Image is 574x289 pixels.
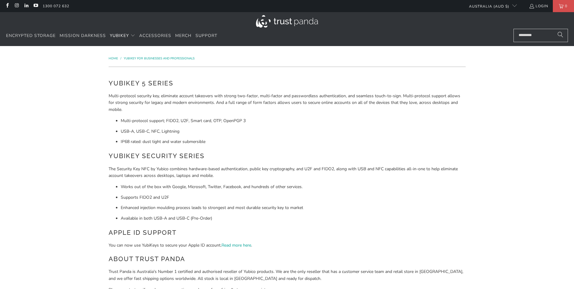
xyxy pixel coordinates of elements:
[109,93,466,113] p: Multi-protocol security key, eliminate account takeovers with strong two-factor, multi-factor and...
[175,33,192,38] span: Merch
[139,29,171,43] a: Accessories
[109,56,118,61] span: Home
[553,29,568,42] button: Search
[175,29,192,43] a: Merch
[110,29,135,43] summary: YubiKey
[529,3,548,9] a: Login
[60,33,106,38] span: Mission Darkness
[6,29,217,43] nav: Translation missing: en.navigation.header.main_nav
[121,138,466,145] li: IP68 rated: dust tight and water submersible
[195,33,217,38] span: Support
[109,151,466,161] h2: YubiKey Security Series
[60,29,106,43] a: Mission Darkness
[6,33,56,38] span: Encrypted Storage
[6,29,56,43] a: Encrypted Storage
[513,29,568,42] input: Search...
[110,33,129,38] span: YubiKey
[14,4,19,8] a: Trust Panda Australia on Instagram
[256,15,318,28] img: Trust Panda Australia
[121,194,466,201] li: Supports FIDO2 and U2F
[33,4,38,8] a: Trust Panda Australia on YouTube
[109,242,466,249] p: You can now use YubiKeys to secure your Apple ID account. .
[109,166,466,179] p: The Security Key NFC by Yubico combines hardware-based authentication, public key cryptography, a...
[121,118,466,124] li: Multi-protocol support; FIDO2, U2F, Smart card, OTP, OpenPGP 3
[121,128,466,135] li: USB-A, USB-C, NFC, Lightning
[109,254,466,264] h2: About Trust Panda
[24,4,29,8] a: Trust Panda Australia on LinkedIn
[43,3,69,9] a: 1300 072 632
[121,184,466,190] li: Works out of the box with Google, Microsoft, Twitter, Facebook, and hundreds of other services.
[121,215,466,222] li: Available in both USB-A and USB-C (Pre-Order)
[139,33,171,38] span: Accessories
[121,204,466,211] li: Enhanced injection moulding process leads to strongest and most durable security key to market
[221,242,251,248] a: Read more here
[109,228,466,238] h2: Apple ID Support
[109,268,466,282] p: Trust Panda is Australia's Number 1 certified and authorised reseller of Yubico products. We are ...
[124,56,195,61] a: YubiKey for Businesses and Professionals
[109,78,466,88] h2: YubiKey 5 Series
[195,29,217,43] a: Support
[5,4,10,8] a: Trust Panda Australia on Facebook
[109,56,119,61] a: Home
